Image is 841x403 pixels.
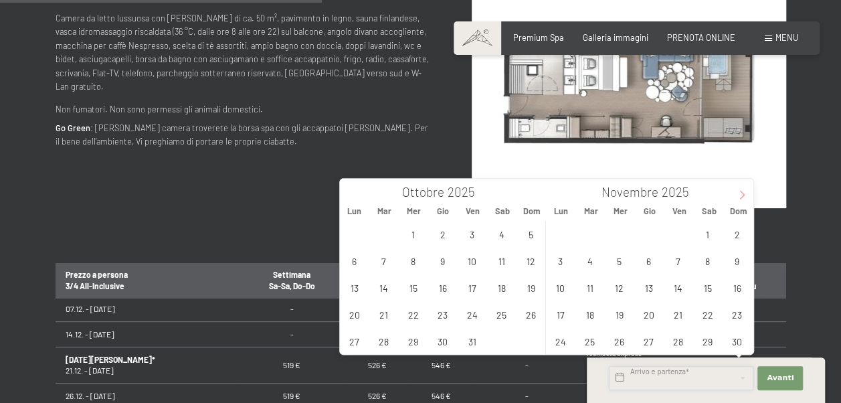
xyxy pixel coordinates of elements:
span: Novembre 19, 2025 [606,301,632,327]
span: Ottobre 10, 2025 [459,248,485,274]
span: Ottobre 5, 2025 [518,221,544,247]
span: Novembre 30, 2025 [724,328,750,354]
span: Ottobre 25, 2025 [488,301,515,327]
strong: Go Green [56,123,90,133]
span: Menu [775,32,798,43]
span: Novembre 12, 2025 [606,274,632,301]
span: Novembre 9, 2025 [724,248,750,274]
span: Novembre 26, 2025 [606,328,632,354]
span: Novembre 3, 2025 [547,248,573,274]
span: Ottobre 19, 2025 [518,274,544,301]
span: Ottobre 29, 2025 [400,328,426,354]
a: Premium Spa [513,32,564,43]
span: Novembre 2, 2025 [724,221,750,247]
span: Novembre [601,186,658,199]
span: Mar [369,207,399,216]
p: Non fumatori. Non sono permessi gli animali domestici. [56,102,429,116]
span: Ottobre 12, 2025 [518,248,544,274]
span: Novembre 6, 2025 [636,248,662,274]
span: Ottobre 23, 2025 [430,301,456,327]
span: Novembre 17, 2025 [547,301,573,327]
span: Mer [605,207,635,216]
span: Ottobre 27, 2025 [341,328,367,354]
span: Ottobre 28, 2025 [371,328,397,354]
span: Dom [517,207,547,216]
span: Novembre 13, 2025 [636,274,662,301]
span: Sab [694,207,723,216]
span: 3/4 All-Inclusive [66,281,124,291]
span: Ottobre 30, 2025 [430,328,456,354]
span: Gio [428,207,458,216]
td: 519 € [239,347,345,384]
td: 546 € [409,347,474,384]
span: Novembre 23, 2025 [724,301,750,327]
span: Dom [724,207,753,216]
span: Novembre 29, 2025 [694,328,721,354]
span: Novembre 15, 2025 [694,274,721,301]
span: Novembre 18, 2025 [577,301,603,327]
span: Ottobre 14, 2025 [371,274,397,301]
span: Ottobre 26, 2025 [518,301,544,327]
td: - [239,321,345,347]
span: Novembre 8, 2025 [694,248,721,274]
span: Novembre 1, 2025 [694,221,721,247]
span: Ottobre 6, 2025 [341,248,367,274]
span: Ottobre 13, 2025 [341,274,367,301]
span: Ven [664,207,694,216]
span: Novembre 5, 2025 [606,248,632,274]
span: Ottobre 24, 2025 [459,301,485,327]
span: Sab [487,207,517,216]
td: 21.12. - [DATE] [56,347,239,384]
span: Lun [547,207,576,216]
span: Ottobre 7, 2025 [371,248,397,274]
span: Novembre 7, 2025 [665,248,691,274]
p: Camera da letto lussuosa con [PERSON_NAME] di ca. 50 m², pavimento in legno, sauna finlandese, va... [56,11,429,94]
a: PRENOTA ONLINE [667,32,735,43]
span: Ottobre 11, 2025 [488,248,515,274]
span: Novembre 10, 2025 [547,274,573,301]
a: Galleria immagini [583,32,648,43]
span: Ottobre [401,186,444,199]
span: Mer [399,207,428,216]
td: 07.12. - [DATE] [56,297,239,322]
span: Ottobre 9, 2025 [430,248,456,274]
td: - [239,297,345,322]
span: Novembre 28, 2025 [665,328,691,354]
th: Settimana [239,262,345,299]
span: Novembre 24, 2025 [547,328,573,354]
span: Lun [340,207,369,216]
span: Ottobre 31, 2025 [459,328,485,354]
span: Ottobre 21, 2025 [371,301,397,327]
span: Mar [576,207,605,216]
span: Novembre 22, 2025 [694,301,721,327]
span: Novembre 21, 2025 [665,301,691,327]
td: 14.12. - [DATE] [56,321,239,347]
span: Ven [458,207,487,216]
span: Sa-Sa, Do-Do [269,281,315,291]
span: Ottobre 4, 2025 [488,221,515,247]
span: Ottobre 20, 2025 [341,301,367,327]
td: - [474,347,580,384]
b: [DATE][PERSON_NAME]* [66,355,155,364]
span: Ottobre 18, 2025 [488,274,515,301]
span: Prezzo a persona [66,270,128,279]
span: Ottobre 16, 2025 [430,274,456,301]
span: Novembre 27, 2025 [636,328,662,354]
span: Novembre 4, 2025 [577,248,603,274]
span: Avanti [767,373,793,384]
span: Novembre 25, 2025 [577,328,603,354]
p: : [PERSON_NAME] camera troverete la borsa spa con gli accappatoi [PERSON_NAME]. Per il bene dell’... [56,121,429,149]
button: Avanti [757,366,803,390]
span: Gio [635,207,664,216]
span: Novembre 11, 2025 [577,274,603,301]
span: Ottobre 3, 2025 [459,221,485,247]
span: Ottobre 8, 2025 [400,248,426,274]
span: Ottobre 1, 2025 [400,221,426,247]
span: Novembre 16, 2025 [724,274,750,301]
td: 5=4 [580,347,683,384]
td: 526 € [345,347,409,384]
span: Ottobre 17, 2025 [459,274,485,301]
